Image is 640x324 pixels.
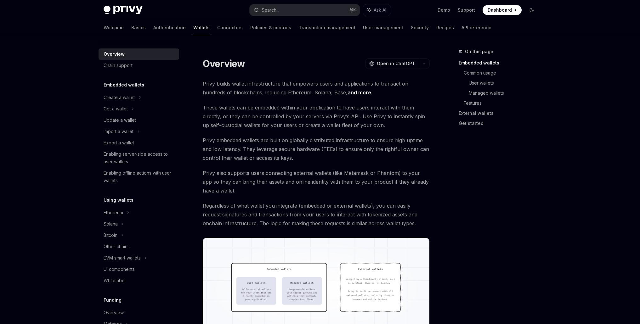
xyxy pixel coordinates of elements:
[99,48,179,60] a: Overview
[99,115,179,126] a: Update a wallet
[104,20,124,35] a: Welcome
[104,209,123,216] div: Ethereum
[131,20,146,35] a: Basics
[153,20,186,35] a: Authentication
[104,309,124,316] div: Overview
[363,4,391,16] button: Ask AI
[365,58,419,69] button: Open in ChatGPT
[377,60,415,67] span: Open in ChatGPT
[436,20,454,35] a: Recipes
[469,78,542,88] a: User wallets
[104,128,133,135] div: Import a wallet
[250,20,291,35] a: Policies & controls
[459,118,542,128] a: Get started
[99,307,179,318] a: Overview
[203,201,430,228] span: Regardless of what wallet you integrate (embedded or external wallets), you can easily request si...
[250,4,360,16] button: Search...⌘K
[411,20,429,35] a: Security
[104,254,141,262] div: EVM smart wallets
[99,137,179,148] a: Export a wallet
[349,8,356,13] span: ⌘ K
[465,48,493,55] span: On this page
[203,103,430,130] span: These wallets can be embedded within your application to have users interact with them directly, ...
[459,108,542,118] a: External wallets
[363,20,403,35] a: User management
[104,232,117,239] div: Bitcoin
[104,105,128,113] div: Get a wallet
[99,264,179,275] a: UI components
[217,20,243,35] a: Connectors
[374,7,386,13] span: Ask AI
[104,277,126,284] div: Whitelabel
[462,20,491,35] a: API reference
[104,116,136,124] div: Update a wallet
[104,169,175,184] div: Enabling offline actions with user wallets
[203,169,430,195] span: Privy also supports users connecting external wallets (like Metamask or Phantom) to your app so t...
[104,265,135,273] div: UI components
[104,243,130,250] div: Other chains
[193,20,210,35] a: Wallets
[104,196,133,204] h5: Using wallets
[299,20,355,35] a: Transaction management
[104,6,143,14] img: dark logo
[104,50,125,58] div: Overview
[348,89,371,96] a: and more
[464,68,542,78] a: Common usage
[459,58,542,68] a: Embedded wallets
[99,275,179,286] a: Whitelabel
[104,220,118,228] div: Solana
[99,60,179,71] a: Chain support
[464,98,542,108] a: Features
[99,148,179,167] a: Enabling server-side access to user wallets
[262,6,279,14] div: Search...
[203,79,430,97] span: Privy builds wallet infrastructure that empowers users and applications to transact on hundreds o...
[458,7,475,13] a: Support
[99,167,179,186] a: Enabling offline actions with user wallets
[104,150,175,165] div: Enabling server-side access to user wallets
[104,81,144,89] h5: Embedded wallets
[488,7,512,13] span: Dashboard
[203,58,245,69] h1: Overview
[99,241,179,252] a: Other chains
[483,5,522,15] a: Dashboard
[527,5,537,15] button: Toggle dark mode
[104,139,134,147] div: Export a wallet
[104,94,135,101] div: Create a wallet
[469,88,542,98] a: Managed wallets
[203,136,430,162] span: Privy embedded wallets are built on globally distributed infrastructure to ensure high uptime and...
[104,296,122,304] h5: Funding
[104,62,133,69] div: Chain support
[438,7,450,13] a: Demo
